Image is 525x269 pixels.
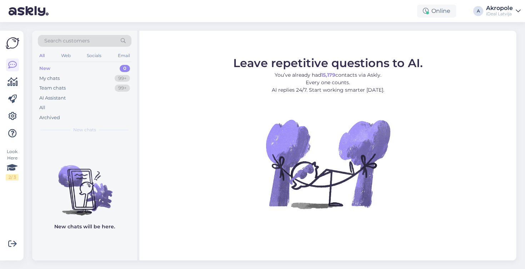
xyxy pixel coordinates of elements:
div: Socials [85,51,103,60]
div: 2 / 3 [6,174,19,181]
div: Email [116,51,131,60]
div: Web [60,51,72,60]
div: 99+ [115,75,130,82]
div: Look Here [6,148,19,181]
b: 15,179 [321,72,335,78]
div: A [473,6,483,16]
div: All [39,104,45,111]
a: AkropoleiDeal Latvija [486,5,521,17]
div: 99+ [115,85,130,92]
div: 0 [120,65,130,72]
div: New [39,65,50,72]
div: My chats [39,75,60,82]
img: Askly Logo [6,36,19,50]
div: Online [417,5,456,17]
img: No chats [32,152,137,217]
div: AI Assistant [39,95,66,102]
span: Search customers [44,37,90,45]
p: New chats will be here. [54,223,115,230]
div: Team chats [39,85,66,92]
img: No Chat active [264,100,392,228]
span: Leave repetitive questions to AI. [233,56,423,70]
div: Archived [39,114,60,121]
div: iDeal Latvija [486,11,513,17]
div: Akropole [486,5,513,11]
span: New chats [73,127,96,133]
p: You’ve already had contacts via Askly. Every one counts. AI replies 24/7. Start working smarter [... [233,71,423,94]
div: All [38,51,46,60]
